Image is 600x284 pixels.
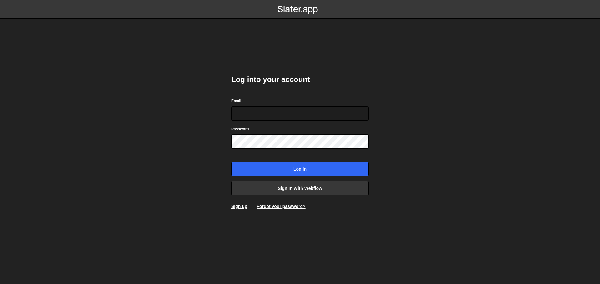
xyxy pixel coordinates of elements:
[231,126,249,132] label: Password
[231,75,369,84] h2: Log into your account
[257,204,305,209] a: Forgot your password?
[231,98,241,104] label: Email
[231,181,369,195] a: Sign in with Webflow
[231,162,369,176] input: Log in
[231,204,247,209] a: Sign up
